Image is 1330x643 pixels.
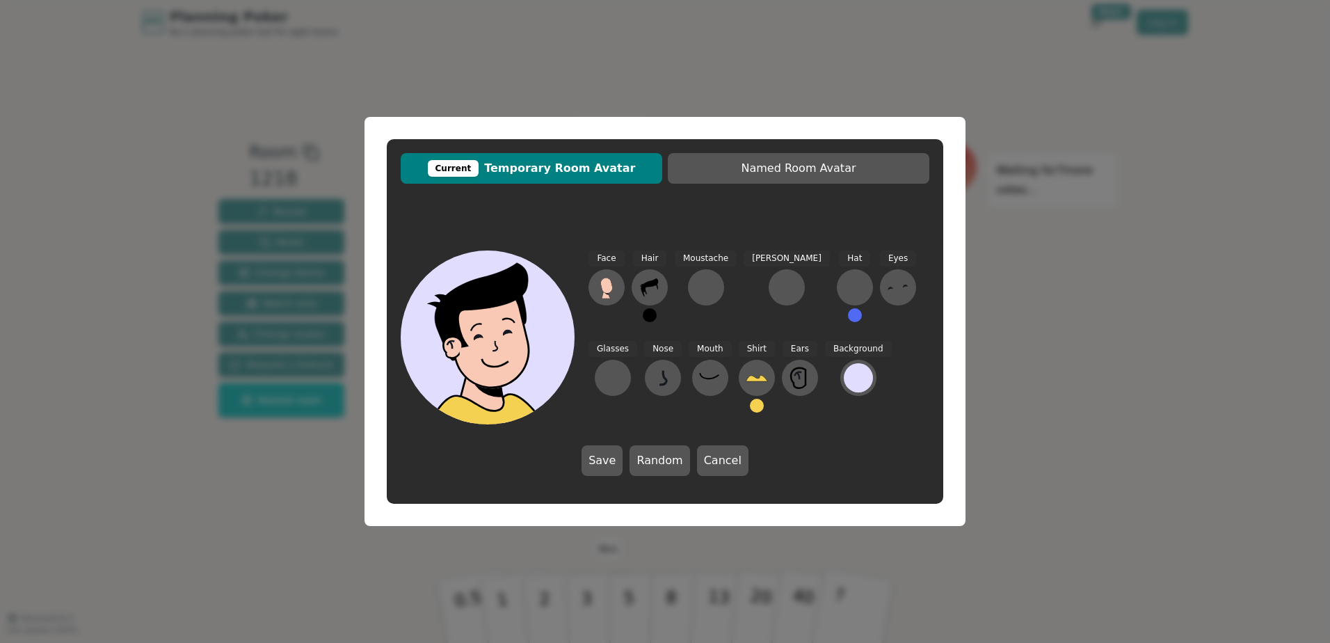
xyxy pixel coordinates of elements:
span: Nose [644,341,682,357]
button: Cancel [697,445,748,476]
span: Hair [633,251,667,267]
span: Glasses [588,341,637,357]
span: Eyes [880,251,916,267]
span: Background [825,341,892,357]
span: Mouth [689,341,732,357]
span: Ears [783,341,817,357]
span: Hat [839,251,870,267]
span: Face [588,251,624,267]
button: Save [582,445,623,476]
span: Named Room Avatar [675,160,922,177]
div: Current [428,160,479,177]
span: Moustache [675,251,737,267]
button: CurrentTemporary Room Avatar [401,153,662,184]
span: Temporary Room Avatar [408,160,655,177]
span: [PERSON_NAME] [744,251,830,267]
span: Shirt [739,341,775,357]
button: Named Room Avatar [668,153,929,184]
button: Random [630,445,689,476]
